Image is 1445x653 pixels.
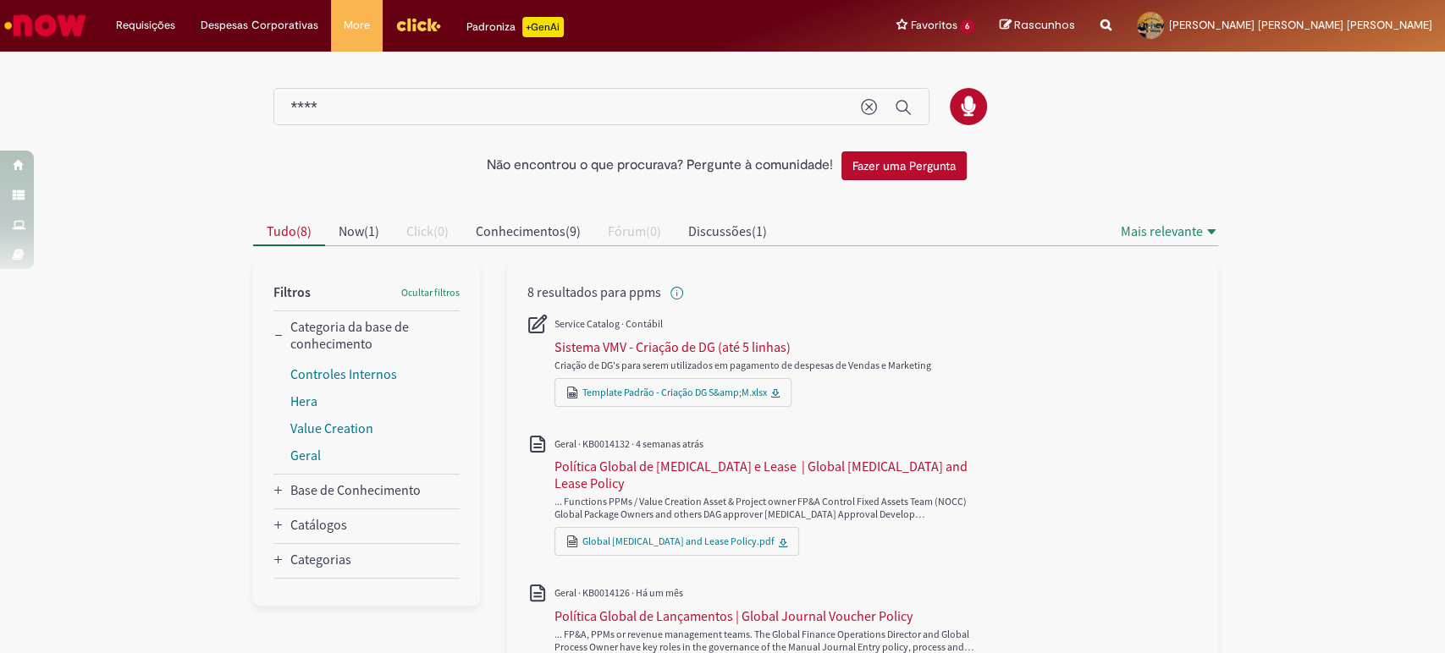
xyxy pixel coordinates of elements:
span: Favoritos [910,17,957,34]
a: Rascunhos [1000,18,1075,34]
span: Rascunhos [1014,17,1075,33]
span: 6 [960,19,974,34]
span: Despesas Corporativas [201,17,318,34]
img: ServiceNow [2,8,89,42]
span: More [344,17,370,34]
h2: Não encontrou o que procurava? Pergunte à comunidade! [487,158,833,173]
img: click_logo_yellow_360x200.png [395,12,441,37]
span: [PERSON_NAME] [PERSON_NAME] [PERSON_NAME] [1169,18,1432,32]
p: +GenAi [522,17,564,37]
div: Padroniza [466,17,564,37]
span: Requisições [116,17,175,34]
button: Fazer uma Pergunta [841,151,967,180]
